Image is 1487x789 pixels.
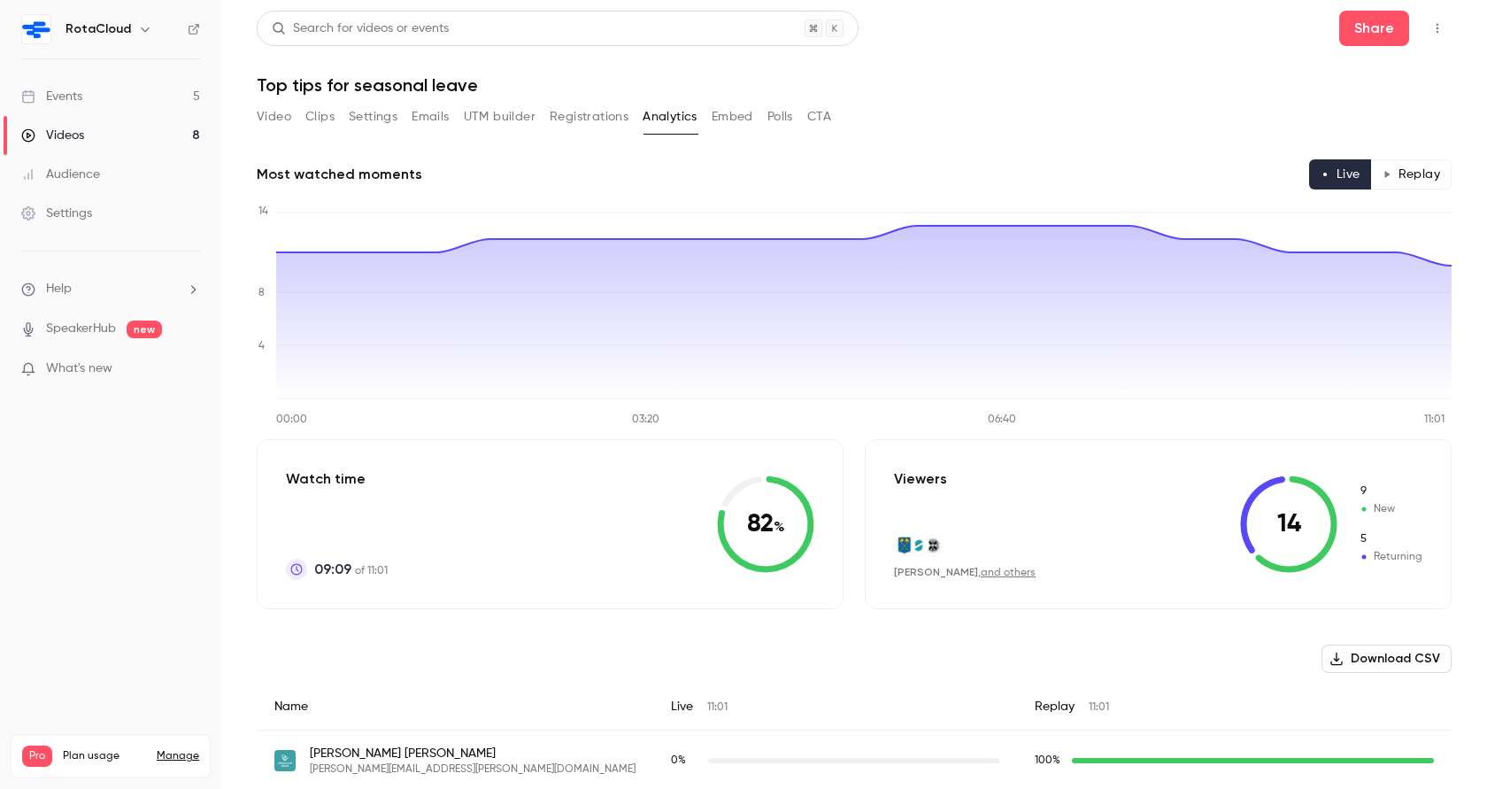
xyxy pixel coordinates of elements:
div: Audience [21,166,100,183]
p: of 11:01 [314,559,388,580]
h2: Most watched moments [257,164,422,185]
button: Video [257,103,291,131]
span: 11:01 [707,702,728,713]
span: Live watch time [671,753,699,769]
a: Manage [157,749,199,763]
h1: Top tips for seasonal leave [257,74,1452,96]
button: Registrations [550,103,628,131]
button: Embed [712,103,753,131]
button: Download CSV [1321,645,1452,673]
span: What's new [46,360,112,378]
span: Help [46,280,72,298]
tspan: 11:01 [1424,414,1445,425]
span: New [1359,483,1422,499]
p: Watch time [286,468,388,490]
tspan: 00:00 [276,414,307,425]
tspan: 06:40 [988,414,1016,425]
span: New [1359,501,1422,517]
span: 11:01 [1089,702,1109,713]
span: Returning [1359,549,1422,565]
div: Videos [21,127,84,144]
img: ultrasound-direct.com [274,750,296,771]
h6: RotaCloud [65,20,131,38]
button: Emails [412,103,449,131]
button: Analytics [643,103,697,131]
a: and others [981,568,1036,578]
tspan: 14 [258,206,268,217]
p: Viewers [894,468,947,490]
span: 09:09 [314,559,351,580]
button: Replay [1371,159,1452,190]
span: [PERSON_NAME][EMAIL_ADDRESS][PERSON_NAME][DOMAIN_NAME] [310,762,636,777]
button: Settings [349,103,397,131]
tspan: 8 [258,288,265,298]
span: 100 % [1035,755,1060,766]
div: Search for videos or events [272,19,449,38]
span: Returning [1359,531,1422,547]
div: Name [257,684,653,731]
button: Polls [767,103,793,131]
img: sthelier.je [895,536,914,555]
span: 0 % [671,755,686,766]
span: Plan usage [63,749,146,763]
button: Share [1339,11,1409,46]
button: Live [1309,159,1372,190]
img: ed.ac.uk [923,536,943,555]
img: RotaCloud [22,15,50,43]
span: Pro [22,746,52,767]
button: Top Bar Actions [1423,14,1452,43]
button: CTA [807,103,831,131]
span: [PERSON_NAME] [894,566,978,578]
tspan: 4 [258,341,265,352]
button: UTM builder [464,103,535,131]
button: Clips [305,103,335,131]
span: new [127,321,162,338]
div: , [894,565,1036,580]
img: seetickets.com [909,536,928,555]
span: Replay watch time [1035,753,1063,769]
div: Replay [1017,684,1452,731]
a: SpeakerHub [46,320,116,338]
div: Events [21,88,82,105]
tspan: 03:20 [632,414,659,425]
li: help-dropdown-opener [21,280,200,298]
div: Settings [21,205,92,222]
div: Live [653,684,1017,731]
span: [PERSON_NAME] [PERSON_NAME] [310,745,636,762]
